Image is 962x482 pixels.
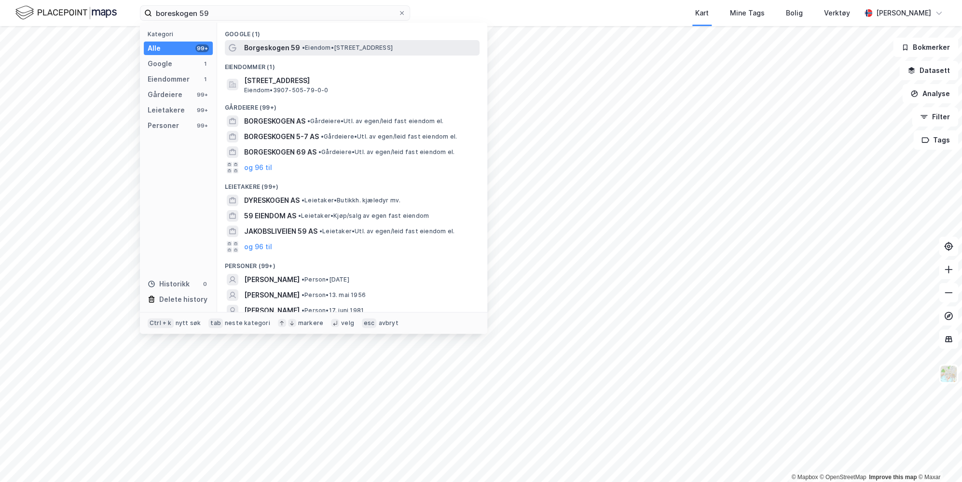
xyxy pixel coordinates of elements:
[298,212,301,219] span: •
[321,133,324,140] span: •
[298,212,429,220] span: Leietaker • Kjøp/salg av egen fast eiendom
[319,227,322,235] span: •
[159,294,207,305] div: Delete history
[244,86,329,94] span: Eiendom • 3907-505-79-0-0
[244,210,296,222] span: 59 EIENDOM AS
[244,42,300,54] span: Borgeskogen 59
[820,474,866,481] a: OpenStreetMap
[244,274,300,285] span: [PERSON_NAME]
[302,44,305,51] span: •
[302,197,400,204] span: Leietaker • Butikkh. kjæledyr mv.
[318,148,454,156] span: Gårdeiere • Utl. av egen/leid fast eiendom el.
[217,255,487,272] div: Personer (99+)
[244,131,319,142] span: BORGESKOGEN 5-7 AS
[15,4,117,21] img: logo.f888ab2527a4732fd821a326f86c7f29.svg
[912,107,958,127] button: Filter
[302,276,349,284] span: Person • [DATE]
[378,319,398,327] div: avbryt
[341,319,354,327] div: velg
[244,146,316,158] span: BORGESKOGEN 69 AS
[217,96,487,113] div: Gårdeiere (99+)
[195,44,209,52] div: 99+
[195,106,209,114] div: 99+
[786,7,803,19] div: Bolig
[148,318,174,328] div: Ctrl + k
[319,227,454,235] span: Leietaker • Utl. av egen/leid fast eiendom el.
[217,56,487,73] div: Eiendommer (1)
[148,278,190,290] div: Historikk
[201,280,209,288] div: 0
[913,130,958,150] button: Tags
[244,289,300,301] span: [PERSON_NAME]
[225,319,270,327] div: neste kategori
[201,60,209,68] div: 1
[152,6,398,20] input: Søk på adresse, matrikkel, gårdeiere, leietakere eller personer
[217,23,487,40] div: Google (1)
[244,195,300,206] span: DYRESKOGEN AS
[195,91,209,99] div: 99+
[302,276,304,283] span: •
[244,115,305,127] span: BORGESKOGEN AS
[244,162,272,173] button: og 96 til
[148,73,190,85] div: Eiendommer
[148,89,182,100] div: Gårdeiere
[201,75,209,83] div: 1
[217,175,487,193] div: Leietakere (99+)
[939,365,958,383] img: Z
[244,226,317,237] span: JAKOBSLIVEIEN 59 AS
[302,307,304,314] span: •
[302,291,304,298] span: •
[176,319,201,327] div: nytt søk
[148,30,213,38] div: Kategori
[824,7,850,19] div: Verktøy
[244,241,272,253] button: og 96 til
[791,474,818,481] a: Mapbox
[902,84,958,103] button: Analyse
[244,75,476,86] span: [STREET_ADDRESS]
[876,7,931,19] div: [PERSON_NAME]
[730,7,765,19] div: Mine Tags
[302,291,366,299] span: Person • 13. mai 1956
[318,148,321,156] span: •
[307,117,310,125] span: •
[302,307,364,314] span: Person • 17. juni 1981
[302,44,393,52] span: Eiendom • [STREET_ADDRESS]
[695,7,709,19] div: Kart
[298,319,323,327] div: markere
[148,43,161,54] div: Alle
[195,122,209,129] div: 99+
[148,104,185,116] div: Leietakere
[321,133,457,141] span: Gårdeiere • Utl. av egen/leid fast eiendom el.
[362,318,377,328] div: esc
[899,61,958,80] button: Datasett
[148,58,172,70] div: Google
[914,436,962,482] iframe: Chat Widget
[244,305,300,316] span: [PERSON_NAME]
[307,117,443,125] span: Gårdeiere • Utl. av egen/leid fast eiendom el.
[869,474,917,481] a: Improve this map
[893,38,958,57] button: Bokmerker
[148,120,179,131] div: Personer
[914,436,962,482] div: Kontrollprogram for chat
[302,197,304,204] span: •
[208,318,223,328] div: tab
